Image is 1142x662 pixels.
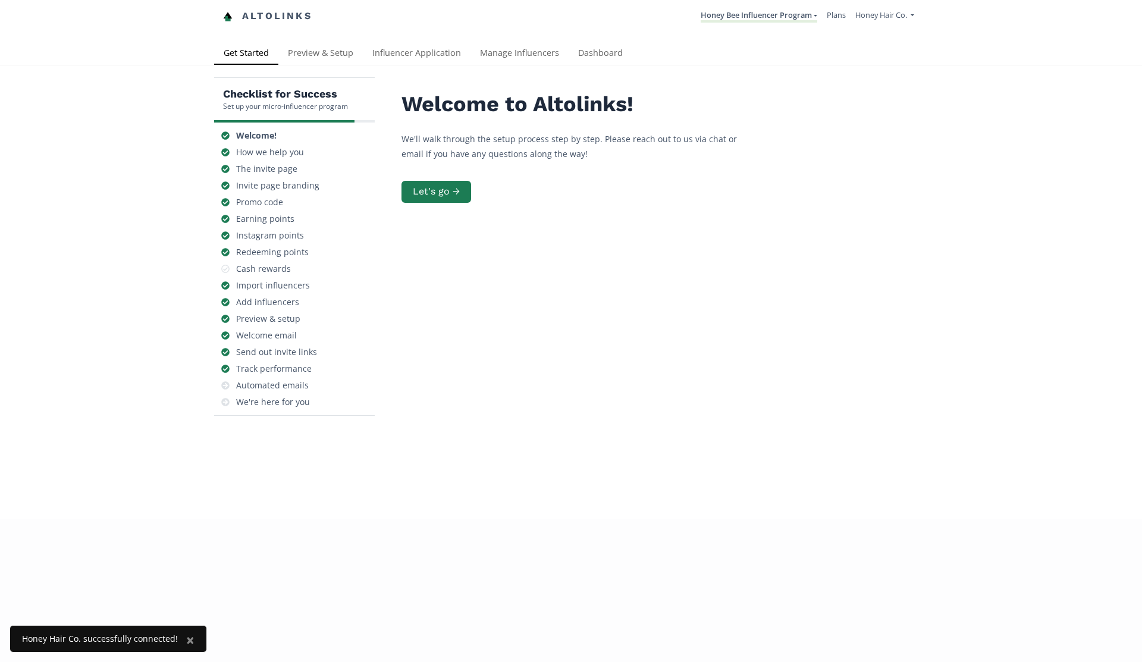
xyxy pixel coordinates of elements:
[223,12,233,21] img: favicon-32x32.png
[186,630,194,650] span: ×
[236,379,309,391] div: Automated emails
[278,42,363,66] a: Preview & Setup
[855,10,914,23] a: Honey Hair Co.
[22,633,178,645] div: Honey Hair Co. successfully connected!
[236,180,319,192] div: Invite page branding
[401,92,758,117] h2: Welcome to Altolinks!
[214,42,278,66] a: Get Started
[223,101,348,111] div: Set up your micro-influencer program
[236,230,304,241] div: Instagram points
[236,163,297,175] div: The invite page
[701,10,817,23] a: Honey Bee Influencer Program
[827,10,846,20] a: Plans
[470,42,569,66] a: Manage Influencers
[174,626,206,654] button: Close
[236,280,310,291] div: Import influencers
[236,213,294,225] div: Earning points
[236,263,291,275] div: Cash rewards
[236,330,297,341] div: Welcome email
[401,181,471,203] button: Let's go →
[236,146,304,158] div: How we help you
[236,346,317,358] div: Send out invite links
[236,196,283,208] div: Promo code
[855,10,907,20] span: Honey Hair Co.
[236,246,309,258] div: Redeeming points
[401,131,758,161] p: We'll walk through the setup process step by step. Please reach out to us via chat or email if yo...
[236,130,277,142] div: Welcome!
[236,363,312,375] div: Track performance
[223,87,348,101] h5: Checklist for Success
[363,42,470,66] a: Influencer Application
[236,396,310,408] div: We're here for you
[236,313,300,325] div: Preview & setup
[569,42,632,66] a: Dashboard
[236,296,299,308] div: Add influencers
[223,7,312,26] a: Altolinks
